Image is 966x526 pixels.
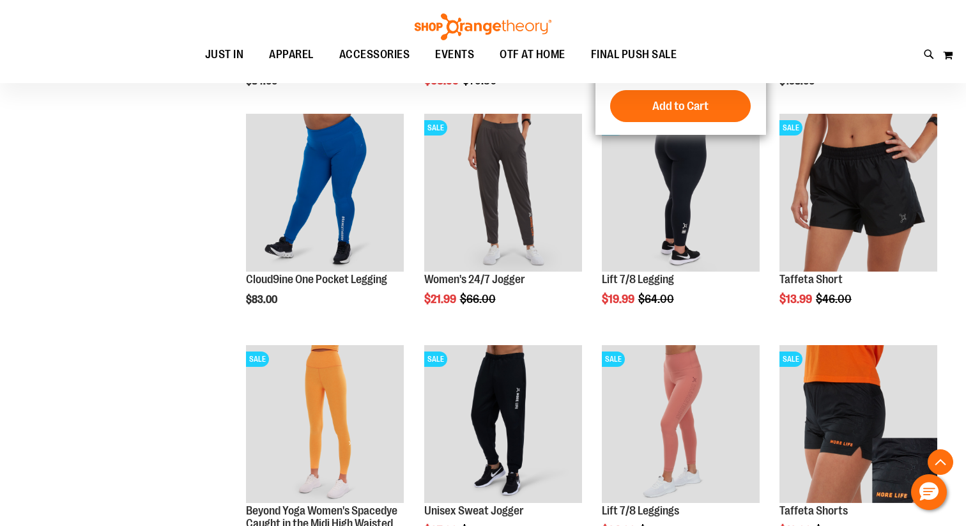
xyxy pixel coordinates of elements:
[610,90,751,122] button: Add to Cart
[602,114,760,274] a: 2024 October Lift 7/8 LeggingSALE
[779,293,814,306] span: $13.99
[192,40,257,70] a: JUST IN
[779,504,848,517] a: Taffeta Shorts
[652,99,709,113] span: Add to Cart
[422,40,487,70] a: EVENTS
[424,120,447,135] span: SALE
[928,449,953,475] button: Back To Top
[500,40,565,69] span: OTF AT HOME
[269,40,314,69] span: APPAREL
[595,107,766,338] div: product
[779,114,937,274] a: Main Image of Taffeta ShortSALE
[779,120,802,135] span: SALE
[424,114,582,272] img: Product image for 24/7 Jogger
[246,352,269,367] span: SALE
[424,352,447,367] span: SALE
[779,273,843,286] a: Taffeta Short
[205,40,244,69] span: JUST IN
[339,40,410,69] span: ACCESSORIES
[413,13,553,40] img: Shop Orangetheory
[246,345,404,503] img: Product image for Beyond Yoga Womens Spacedye Caught in the Midi High Waisted Legging
[816,293,854,306] span: $46.00
[779,345,937,505] a: Product image for Camo Tafetta ShortsSALE
[246,114,404,272] img: Cloud9ine One Pocket Legging
[779,345,937,503] img: Product image for Camo Tafetta Shorts
[424,345,582,505] a: Product image for Unisex Sweat JoggerSALE
[424,504,524,517] a: Unisex Sweat Jogger
[424,345,582,503] img: Product image for Unisex Sweat Jogger
[602,114,760,272] img: 2024 October Lift 7/8 Legging
[418,107,588,338] div: product
[591,40,677,69] span: FINAL PUSH SALE
[602,293,636,306] span: $19.99
[638,293,676,306] span: $64.00
[602,273,674,286] a: Lift 7/8 Legging
[424,273,525,286] a: Women's 24/7 Jogger
[246,294,279,306] span: $83.00
[779,114,937,272] img: Main Image of Taffeta Short
[424,293,458,306] span: $21.99
[578,40,690,70] a: FINAL PUSH SALE
[602,352,625,367] span: SALE
[602,345,760,503] img: Product image for Lift 7/8 Leggings
[256,40,326,69] a: APPAREL
[246,273,387,286] a: Cloud9ine One Pocket Legging
[424,114,582,274] a: Product image for 24/7 JoggerSALE
[911,474,947,510] button: Hello, have a question? Let’s chat.
[773,107,944,338] div: product
[602,345,760,505] a: Product image for Lift 7/8 LeggingsSALE
[326,40,423,70] a: ACCESSORIES
[487,40,578,70] a: OTF AT HOME
[779,352,802,367] span: SALE
[246,345,404,505] a: Product image for Beyond Yoga Womens Spacedye Caught in the Midi High Waisted LeggingSALE
[435,40,474,69] span: EVENTS
[240,107,410,338] div: product
[460,293,498,306] span: $66.00
[246,114,404,274] a: Cloud9ine One Pocket Legging
[602,504,679,517] a: Lift 7/8 Leggings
